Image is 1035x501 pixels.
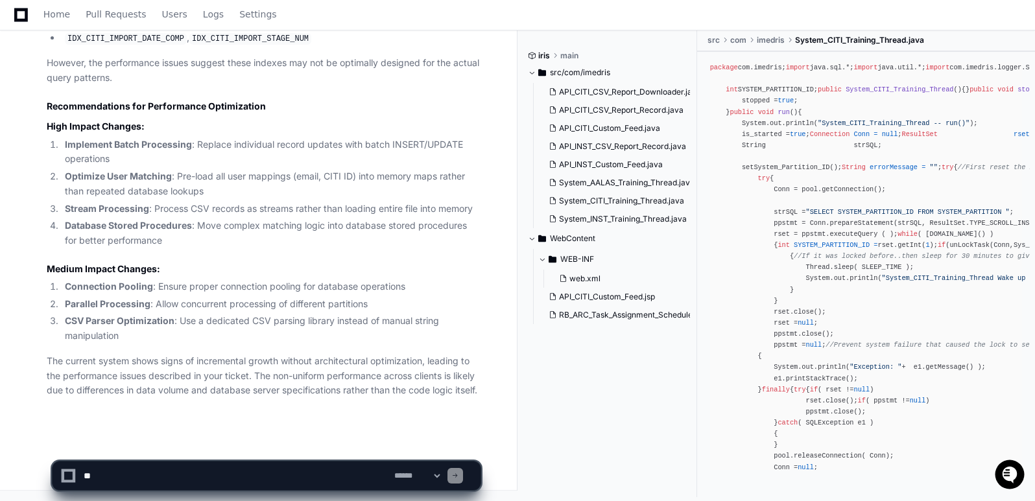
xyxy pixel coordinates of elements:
[26,174,36,185] img: 1736555170064-99ba0984-63c1-480f-8ee9-699278ef63ed
[61,218,481,248] li: : Move complex matching logic into database stored procedures for better performance
[970,86,993,93] span: public
[730,108,754,116] span: public
[86,10,146,18] span: Pull Requests
[543,306,690,324] button: RB_ARC_Task_Assignment_Scheduled.jsp
[108,174,112,184] span: •
[43,10,70,18] span: Home
[543,156,690,174] button: API_INST_Custom_Feed.java
[40,174,105,184] span: [PERSON_NAME]
[902,130,938,138] span: ResultSet
[115,174,141,184] span: [DATE]
[13,161,34,182] img: Animesh Koratana
[1014,130,1030,138] span: rset
[13,141,87,152] div: Past conversations
[61,202,481,216] li: : Process CSV records as streams rather than loading entire file into memory
[47,100,481,113] h2: Recommendations for Performance Optimization
[853,64,877,71] span: import
[778,419,798,426] span: catch
[543,174,690,192] button: System_AALAS_Training_Thread.java
[61,297,481,312] li: : Allow concurrent processing of different partitions
[559,123,660,134] span: API_CITI_Custom_Feed.java
[726,86,737,93] span: int
[61,314,481,344] li: : Use a dedicated CSV parsing library instead of manual string manipulation
[239,10,276,18] span: Settings
[790,108,798,116] span: ()
[795,35,924,45] span: System_CITI_Training_Thread.java
[942,163,953,171] span: try
[65,281,153,292] strong: Connection Pooling
[858,397,866,404] span: if
[794,386,805,393] span: try
[559,178,695,188] span: System_AALAS_Training_Thread.java
[61,30,481,46] li: ,
[65,315,174,326] strong: CSV Parser Optimization
[874,130,877,138] span: =
[818,119,970,127] span: "System_CITI_Training_Thread -- run()"
[543,288,690,306] button: API_CITI_Custom_Feed.jsp
[925,241,929,249] span: 1
[47,120,481,133] h3: High Impact Changes:
[47,56,481,86] p: However, the performance issues suggest these indexes may not be optimally designed for the actua...
[560,51,578,61] span: main
[810,130,850,138] span: Connection
[543,192,690,210] button: System_CITI_Training_Thread.java
[65,203,149,214] strong: Stream Processing
[61,169,481,199] li: : Pre-load all user mappings (email, CITI ID) into memory maps rather than repeated database lookups
[758,174,770,182] span: try
[13,97,36,120] img: 1736555170064-99ba0984-63c1-480f-8ee9-699278ef63ed
[559,159,663,170] span: API_INST_Custom_Feed.java
[850,363,901,371] span: "Exception: "
[786,64,810,71] span: import
[710,64,738,71] span: package
[543,119,690,137] button: API_CITI_Custom_Feed.java
[528,62,687,83] button: src/com/imedris
[543,137,690,156] button: API_INST_CSV_Report_Record.java
[559,292,655,302] span: API_CITI_Custom_Feed.jsp
[938,241,946,249] span: if
[854,386,870,393] span: null
[543,101,690,119] button: API_CITI_CSV_Report_Record.java
[550,67,610,78] span: src/com/imedris
[778,108,789,116] span: run
[794,241,870,249] span: SYSTEM_PARTITION_ID
[910,397,926,404] span: null
[559,87,701,97] span: API_CITI_CSV_Report_Downloader.java
[65,220,192,231] strong: Database Stored Procedures
[559,105,684,115] span: API_CITI_CSV_Report_Record.java
[560,254,594,264] span: WEB-INF
[870,163,918,171] span: errorMessage
[65,33,187,45] code: IDX_CITI_IMPORT_DATE_COMP
[65,139,192,150] strong: Implement Batch Processing
[129,203,157,213] span: Pylon
[47,354,481,398] p: The current system shows signs of incremental growth without architectural optimization, leading ...
[818,86,842,93] span: public
[559,141,686,152] span: API_INST_CSV_Report_Record.java
[708,35,720,45] span: src
[58,110,184,120] div: We're offline, we'll be back soon
[790,130,806,138] span: true
[798,319,814,327] span: null
[846,86,953,93] span: System_CITI_Training_Thread
[538,65,546,80] svg: Directory
[559,214,687,224] span: System_INST_Training_Thread.java
[842,163,866,171] span: String
[549,251,556,267] svg: Directory
[65,170,172,181] strong: Optimize User Matching
[559,310,709,320] span: RB_ARC_Task_Assignment_Scheduled.jsp
[538,231,546,246] svg: Directory
[806,208,1010,216] span: "SELECT SYSTEM_PARTITION_ID FROM SYSTEM_PARTITION "
[993,458,1029,493] iframe: Open customer support
[61,137,481,167] li: : Replace individual record updates with batch INSERT/UPDATE operations
[543,83,690,101] button: API_CITI_CSV_Report_Downloader.java
[538,249,698,270] button: WEB-INF
[757,35,785,45] span: imedris
[730,35,746,45] span: com
[559,196,684,206] span: System_CITI_Training_Thread.java
[874,241,877,249] span: =
[538,51,550,61] span: iris
[61,279,481,294] li: : Ensure proper connection pooling for database operations
[162,10,187,18] span: Users
[58,97,213,110] div: Start new chat
[930,163,938,171] span: ""
[27,97,51,120] img: 7525507653686_35a1cc9e00a5807c6d71_72.png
